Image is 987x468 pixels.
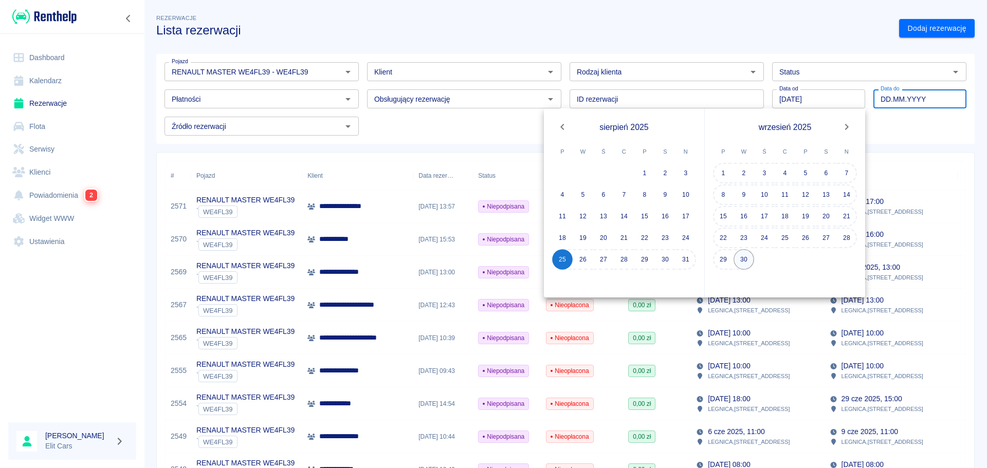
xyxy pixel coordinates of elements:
button: 6 [816,163,836,183]
button: Otwórz [543,92,558,106]
button: 23 [734,228,754,248]
button: 21 [836,206,857,227]
button: 2 [655,163,675,183]
button: 5 [795,163,816,183]
button: 10 [675,184,696,205]
button: 25 [552,249,573,270]
span: WE4FL39 [199,438,237,446]
p: 17 sie 2025, 13:00 [842,262,900,273]
h6: [PERSON_NAME] [45,430,111,441]
button: Otwórz [341,119,355,134]
span: Niepodpisana [479,432,528,441]
div: ` [196,205,295,218]
button: 1 [713,163,734,183]
p: LEGNICA , [STREET_ADDRESS] [842,306,923,315]
a: Flota [8,115,136,138]
p: LEGNICA , [STREET_ADDRESS] [842,207,923,216]
a: Dashboard [8,46,136,69]
p: LEGNICA , [STREET_ADDRESS] [842,371,923,381]
p: LEGNICA , [STREET_ADDRESS] [708,404,790,414]
p: 29 cze 2025, 15:00 [842,394,902,404]
div: Data rezerwacji [413,161,473,190]
span: sobota [656,141,674,162]
p: RENAULT MASTER WE4FL39 [196,425,295,436]
button: 28 [614,249,634,270]
button: 10 [754,184,775,205]
a: 2570 [171,234,187,245]
p: RENAULT MASTER WE4FL39 [196,392,295,403]
button: Otwórz [746,65,760,79]
a: Widget WWW [8,207,136,230]
button: Previous month [552,117,573,137]
button: 16 [655,206,675,227]
button: 12 [573,206,593,227]
button: Otwórz [948,65,963,79]
div: ` [196,403,295,415]
img: Renthelp logo [12,8,77,25]
a: Renthelp logo [8,8,77,25]
a: Ustawienia [8,230,136,253]
button: Sort [453,169,468,183]
span: WE4FL39 [199,274,237,282]
div: # [166,161,191,190]
span: 0,00 zł [629,399,655,408]
p: [DATE] 10:00 [842,361,884,371]
button: 14 [614,206,634,227]
div: Klient [307,161,323,190]
button: 27 [593,249,614,270]
div: [DATE] 09:43 [413,354,473,387]
span: piątek [635,141,654,162]
a: 2567 [171,299,187,310]
span: 0,00 zł [629,333,655,343]
button: 4 [775,163,795,183]
p: RENAULT MASTER WE4FL39 [196,359,295,370]
button: 8 [634,184,655,205]
span: środa [755,141,774,162]
p: [DATE] 18:00 [708,394,750,404]
button: 4 [552,184,573,205]
button: 9 [734,184,754,205]
span: niedziela [837,141,856,162]
div: Klient [302,161,413,190]
button: 23 [655,228,675,248]
span: poniedziałek [553,141,572,162]
button: 24 [754,228,775,248]
span: Nieopłacona [546,366,593,376]
p: [DATE] 10:00 [708,328,750,339]
button: 13 [816,184,836,205]
div: ` [196,436,295,448]
button: 3 [754,163,775,183]
span: Niepodpisana [479,202,528,211]
span: 0,00 zł [629,432,655,441]
button: 25 [775,228,795,248]
span: wtorek [574,141,592,162]
p: [DATE] 13:00 [842,295,884,306]
button: 11 [552,206,573,227]
button: 27 [816,228,836,248]
button: 30 [655,249,675,270]
a: 2555 [171,365,187,376]
button: 16 [734,206,754,227]
button: 18 [552,228,573,248]
span: WE4FL39 [199,372,237,380]
div: Status [473,161,541,190]
button: 29 [634,249,655,270]
span: Niepodpisana [479,366,528,376]
span: Nieopłacona [546,432,593,441]
span: niedziela [677,141,695,162]
span: WE4FL39 [199,307,237,314]
input: DD.MM.YYYY [772,89,865,108]
div: [DATE] 13:57 [413,190,473,223]
a: 2569 [171,267,187,277]
span: Nieopłacona [546,301,593,310]
label: Pojazd [172,58,188,65]
p: [DATE] 13:00 [708,295,750,306]
div: Pojazd [191,161,302,190]
span: Nieopłacona [546,399,593,408]
div: ` [196,238,295,251]
div: [DATE] 13:00 [413,256,473,289]
div: Odbiór [825,161,958,190]
span: sierpień 2025 [599,121,648,134]
div: ` [196,271,295,284]
button: 20 [593,228,614,248]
